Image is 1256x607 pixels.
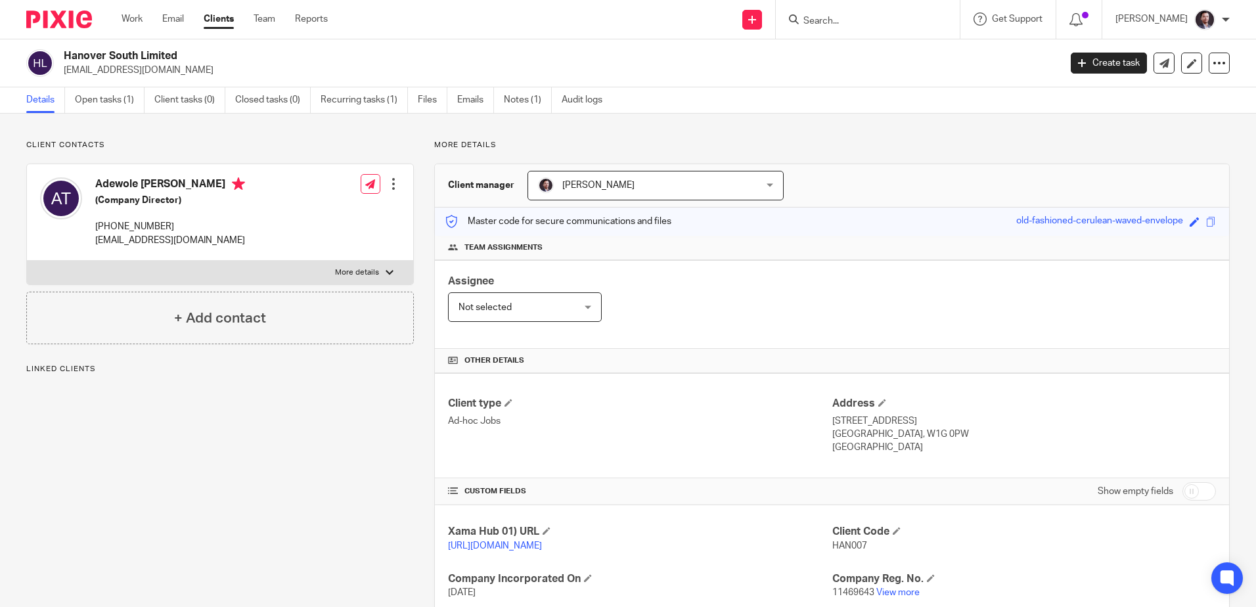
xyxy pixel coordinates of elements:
[254,12,275,26] a: Team
[154,87,225,113] a: Client tasks (0)
[122,12,143,26] a: Work
[802,16,920,28] input: Search
[26,140,414,150] p: Client contacts
[235,87,311,113] a: Closed tasks (0)
[204,12,234,26] a: Clients
[26,11,92,28] img: Pixie
[832,415,1216,428] p: [STREET_ADDRESS]
[538,177,554,193] img: Capture.PNG
[464,355,524,366] span: Other details
[832,588,874,597] span: 11469643
[1194,9,1215,30] img: Capture.PNG
[832,428,1216,441] p: [GEOGRAPHIC_DATA], W1G 0PW
[174,308,266,328] h4: + Add contact
[448,415,832,428] p: Ad-hoc Jobs
[95,177,245,194] h4: Adewole [PERSON_NAME]
[832,525,1216,539] h4: Client Code
[448,179,514,192] h3: Client manager
[876,588,920,597] a: View more
[295,12,328,26] a: Reports
[448,276,494,286] span: Assignee
[40,177,82,219] img: svg%3E
[562,181,635,190] span: [PERSON_NAME]
[321,87,408,113] a: Recurring tasks (1)
[448,588,476,597] span: [DATE]
[448,486,832,497] h4: CUSTOM FIELDS
[448,572,832,586] h4: Company Incorporated On
[95,194,245,207] h5: (Company Director)
[64,49,853,63] h2: Hanover South Limited
[26,87,65,113] a: Details
[335,267,379,278] p: More details
[464,242,543,253] span: Team assignments
[162,12,184,26] a: Email
[1098,485,1173,498] label: Show empty fields
[457,87,494,113] a: Emails
[562,87,612,113] a: Audit logs
[434,140,1230,150] p: More details
[448,397,832,411] h4: Client type
[232,177,245,191] i: Primary
[992,14,1043,24] span: Get Support
[64,64,1051,77] p: [EMAIL_ADDRESS][DOMAIN_NAME]
[418,87,447,113] a: Files
[95,220,245,233] p: [PHONE_NUMBER]
[832,397,1216,411] h4: Address
[75,87,145,113] a: Open tasks (1)
[832,541,867,551] span: HAN007
[1071,53,1147,74] a: Create task
[448,541,542,551] a: [URL][DOMAIN_NAME]
[1115,12,1188,26] p: [PERSON_NAME]
[459,303,512,312] span: Not selected
[95,234,245,247] p: [EMAIL_ADDRESS][DOMAIN_NAME]
[445,215,671,228] p: Master code for secure communications and files
[26,364,414,374] p: Linked clients
[26,49,54,77] img: svg%3E
[832,572,1216,586] h4: Company Reg. No.
[504,87,552,113] a: Notes (1)
[832,441,1216,454] p: [GEOGRAPHIC_DATA]
[1016,214,1183,229] div: old-fashioned-cerulean-waved-envelope
[448,525,832,539] h4: Xama Hub 01) URL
